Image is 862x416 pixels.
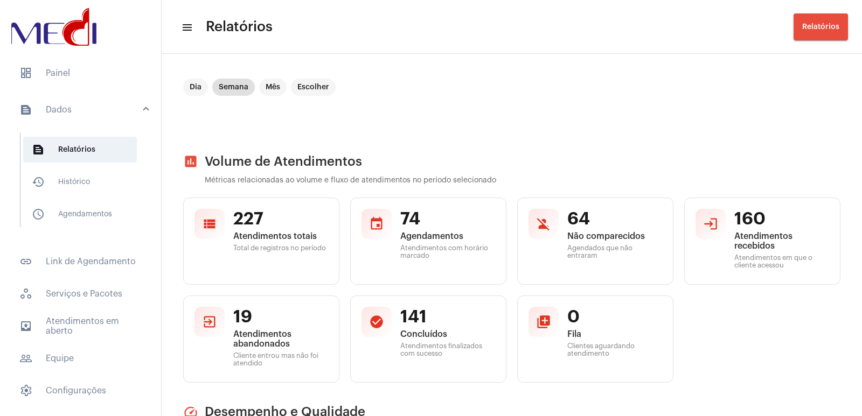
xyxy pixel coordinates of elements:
p: Métricas relacionadas ao volume e fluxo de atendimentos no período selecionado [205,177,840,185]
span: Serviços e Pacotes [11,281,150,307]
span: Painel [11,60,150,86]
mat-icon: person_off [536,216,551,231]
div: sidenav iconDados [6,127,161,242]
mat-icon: sidenav icon [19,352,32,365]
span: sidenav icon [19,287,32,300]
span: Não comparecidos [567,231,662,241]
span: Relatórios [802,23,839,31]
img: d3a1b5fa-500b-b90f-5a1c-719c20e9830b.png [9,5,99,48]
span: Configurações [11,378,150,404]
span: Agendamentos [23,201,137,227]
mat-icon: sidenav icon [32,143,45,156]
span: Atendimentos com horário marcado [400,244,495,259]
span: 19 [233,307,328,327]
span: 160 [734,209,829,229]
span: Atendimentos abandonados [233,329,328,349]
span: 227 [233,209,328,229]
button: Relatórios [794,13,848,40]
span: 141 [400,307,495,327]
mat-icon: exit_to_app [202,314,217,329]
mat-chip: Escolher [291,79,336,96]
span: 0 [567,307,662,327]
span: Agendamentos [400,231,495,241]
mat-icon: assessment [183,154,198,169]
mat-icon: event [369,216,384,231]
span: Atendimentos em aberto [11,313,150,339]
span: Concluídos [400,329,495,339]
span: Total de registros no período [233,244,328,252]
span: Fila [567,329,662,339]
span: Relatórios [206,18,273,36]
mat-chip: Mês [259,79,287,96]
span: Link de Agendamento [11,249,150,274]
span: Histórico [23,169,137,195]
span: Equipe [11,346,150,371]
span: sidenav icon [19,67,32,80]
span: Relatórios [23,137,137,163]
mat-expansion-panel-header: sidenav iconDados [6,93,161,127]
mat-icon: sidenav icon [32,208,45,221]
h2: Volume de Atendimentos [183,154,840,169]
span: Atendimentos recebidos [734,231,829,251]
span: Atendimentos totais [233,231,328,241]
span: Atendimentos finalizados com sucesso [400,342,495,357]
span: Cliente entrou mas não foi atendido [233,352,328,367]
mat-icon: sidenav icon [19,320,32,333]
mat-panel-title: Dados [19,103,144,116]
span: sidenav icon [19,384,32,397]
mat-icon: sidenav icon [32,175,45,188]
mat-icon: sidenav icon [19,255,32,268]
mat-icon: sidenav icon [181,21,192,34]
mat-icon: login [703,216,718,231]
mat-icon: check_circle [369,314,384,329]
mat-icon: queue [536,314,551,329]
mat-chip: Semana [212,79,255,96]
span: 74 [400,209,495,229]
mat-chip: Dia [183,79,208,96]
mat-icon: view_list [202,216,217,231]
span: 64 [567,209,662,229]
span: Atendimentos em que o cliente acessou [734,254,829,269]
span: Clientes aguardando atendimento [567,342,662,357]
span: Agendados que não entraram [567,244,662,259]
mat-icon: sidenav icon [19,103,32,116]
